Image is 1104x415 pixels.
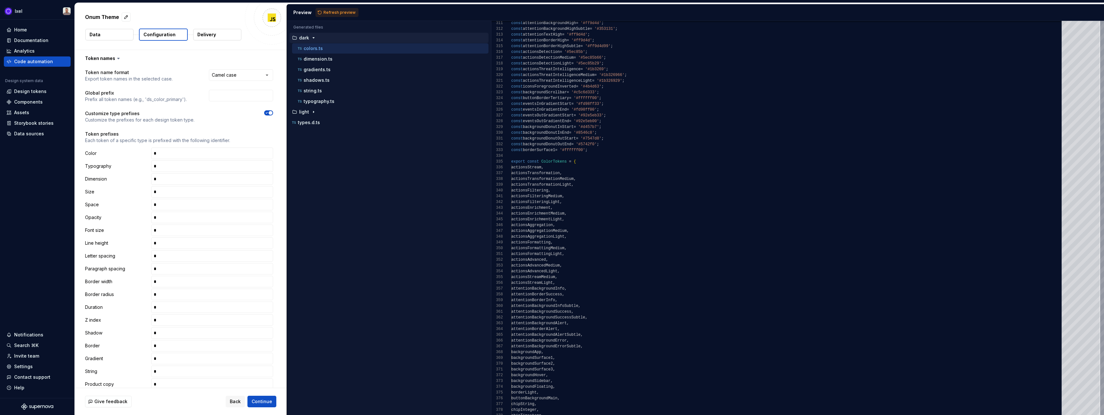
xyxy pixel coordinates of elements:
[511,61,523,66] span: const
[597,107,599,112] span: ;
[85,96,187,103] p: Prefix all token names (e.g., 'ds_color_primary').
[564,211,566,216] span: ,
[511,223,553,227] span: actionsAggregation
[491,251,503,257] div: 351
[85,253,149,259] p: Letter spacing
[491,147,503,153] div: 333
[601,136,603,141] span: ;
[581,84,601,89] span: '#4b4d63'
[523,136,576,141] span: backgroundDonutOutStart
[550,206,553,210] span: ,
[581,21,601,25] span: '#ff9d4d'
[581,136,601,141] span: '#7547d8'
[601,84,603,89] span: ;
[491,55,503,61] div: 317
[293,9,312,16] div: Preview
[511,234,565,239] span: actionsAggregationLight
[546,258,548,262] span: ,
[606,67,608,72] span: ;
[511,194,562,199] span: actionsFilteringMedium
[523,125,574,129] span: backgroundDonutInStart
[491,84,503,89] div: 322
[14,385,24,391] div: Help
[523,107,567,112] span: eventsInGradientEnd
[511,246,565,250] span: actionsFormattingMedium
[604,113,606,118] span: ;
[566,38,569,43] span: =
[85,69,173,76] p: Token name format
[585,50,587,54] span: ;
[594,27,615,31] span: '#353131'
[566,32,587,37] span: '#ff9d4d'
[624,73,626,77] span: ;
[594,73,597,77] span: =
[85,201,149,208] p: Space
[511,136,523,141] span: const
[247,396,276,407] button: Continue
[491,205,503,211] div: 343
[523,38,567,43] span: attentionBorderHigh
[523,142,571,147] span: backgroundDonutOutEnd
[15,8,22,14] div: Ixel
[523,21,576,25] span: attentionBackgroundHigh
[139,29,188,41] button: Configuration
[14,131,44,137] div: Data sources
[491,211,503,216] div: 344
[491,286,503,292] div: 357
[511,73,523,77] span: const
[576,84,578,89] span: =
[491,234,503,240] div: 348
[527,159,539,164] span: const
[14,109,29,116] div: Assets
[511,113,523,118] span: const
[491,66,503,72] div: 319
[4,46,71,56] a: Analytics
[562,32,564,37] span: =
[491,118,503,124] div: 328
[298,120,320,125] p: types.d.ts
[511,188,548,193] span: actionsFiltering
[4,97,71,107] a: Components
[564,50,585,54] span: '#5ec85b'
[511,90,523,95] span: const
[610,44,613,48] span: ;
[491,72,503,78] div: 320
[491,240,503,245] div: 349
[597,142,599,147] span: ;
[511,131,523,135] span: const
[85,176,149,182] p: Dimension
[85,131,273,137] p: Token prefixes
[601,61,603,66] span: ;
[592,38,594,43] span: ;
[581,67,583,72] span: =
[511,177,574,181] span: actionsTransformationMedium
[5,78,43,83] div: Design system data
[560,171,562,175] span: ,
[585,44,610,48] span: '#ff9d4d99'
[4,129,71,139] a: Data sources
[523,44,581,48] span: attentionBorderHighSubtle
[85,117,194,123] p: Customize the prefixes for each design token type.
[4,330,71,340] button: Notifications
[511,182,571,187] span: actionsTransformationLight
[491,32,503,38] div: 313
[85,396,132,407] button: Give feedback
[491,222,503,228] div: 346
[560,148,585,152] span: '#ffffff00'
[491,274,503,280] div: 355
[511,67,523,72] span: const
[574,96,599,100] span: '#ffffff00'
[85,150,149,157] p: Color
[574,125,576,129] span: =
[292,77,488,84] button: shadows.ts
[550,240,553,245] span: ,
[511,263,560,268] span: actionsAdvancedMedium
[576,142,597,147] span: '#5742f0'
[4,35,71,46] a: Documentation
[293,25,485,30] p: Generated files
[601,102,603,106] span: ;
[523,102,571,106] span: eventsInGradientStart
[564,234,566,239] span: ,
[511,240,550,245] span: actionsFormatting
[566,107,569,112] span: =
